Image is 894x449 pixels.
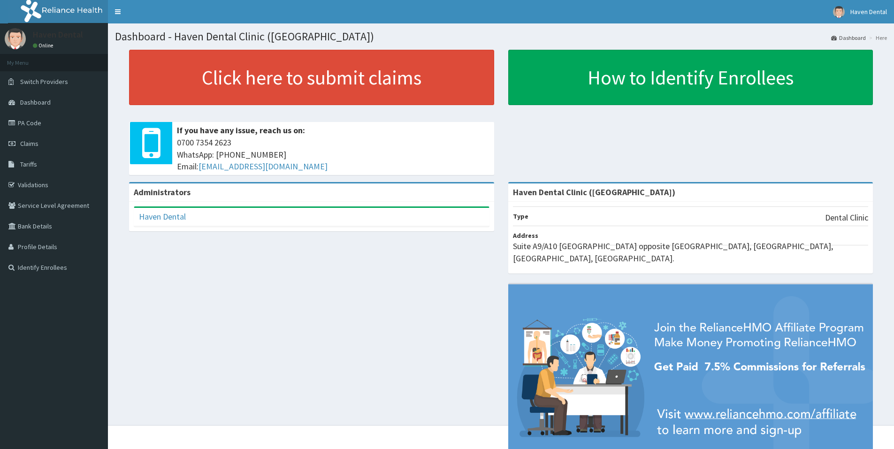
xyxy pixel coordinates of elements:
a: Online [33,42,55,49]
span: Claims [20,139,38,148]
span: Dashboard [20,98,51,107]
span: Switch Providers [20,77,68,86]
a: [EMAIL_ADDRESS][DOMAIN_NAME] [199,161,328,172]
img: User Image [5,28,26,49]
b: Administrators [134,187,191,198]
p: Suite A9/A10 [GEOGRAPHIC_DATA] opposite [GEOGRAPHIC_DATA], [GEOGRAPHIC_DATA], [GEOGRAPHIC_DATA], ... [513,240,869,264]
b: If you have any issue, reach us on: [177,125,305,136]
a: Click here to submit claims [129,50,494,105]
span: Haven Dental [850,8,887,16]
strong: Haven Dental Clinic ([GEOGRAPHIC_DATA]) [513,187,675,198]
b: Address [513,231,538,240]
a: How to Identify Enrollees [508,50,873,105]
img: User Image [833,6,845,18]
h1: Dashboard - Haven Dental Clinic ([GEOGRAPHIC_DATA]) [115,30,887,43]
a: Dashboard [831,34,866,42]
p: Haven Dental [33,30,83,39]
p: Dental Clinic [825,212,868,224]
span: Tariffs [20,160,37,168]
a: Haven Dental [139,211,186,222]
b: Type [513,212,528,221]
li: Here [867,34,887,42]
span: 0700 7354 2623 WhatsApp: [PHONE_NUMBER] Email: [177,137,489,173]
